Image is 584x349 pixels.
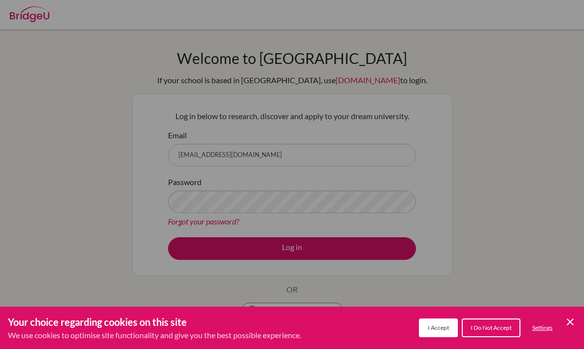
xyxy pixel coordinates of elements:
[8,329,301,341] p: We use cookies to optimise site functionality and give you the best possible experience.
[419,318,458,337] button: I Accept
[428,324,449,331] span: I Accept
[524,319,560,336] button: Settings
[564,316,576,328] button: Save and close
[8,315,301,329] h3: Your choice regarding cookies on this site
[532,324,552,331] span: Settings
[471,324,512,331] span: I Do Not Accept
[462,318,520,337] button: I Do Not Accept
